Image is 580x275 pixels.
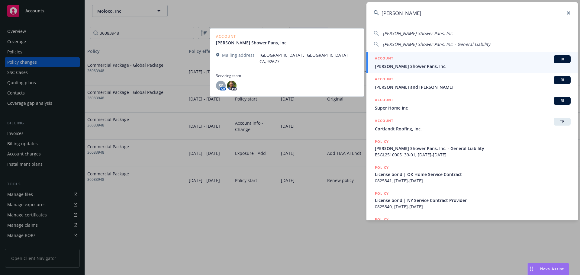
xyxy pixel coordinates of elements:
[375,152,571,158] span: ESGL2510005139-01, [DATE]-[DATE]
[375,126,571,132] span: Cortlandt Roofing, Inc.
[375,197,571,203] span: License bond | NY Service Contract Provider
[366,114,578,135] a: ACCOUNTTRCortlandt Roofing, Inc.
[375,190,389,197] h5: POLICY
[375,105,571,111] span: Super Home Inc
[375,76,393,83] h5: ACCOUNT
[375,203,571,210] span: 0825840, [DATE]-[DATE]
[540,266,564,271] span: Nova Assist
[527,263,569,275] button: Nova Assist
[375,216,389,222] h5: POLICY
[375,118,393,125] h5: ACCOUNT
[375,177,571,184] span: 0825841, [DATE]-[DATE]
[366,213,578,239] a: POLICY
[528,263,535,275] div: Drag to move
[375,165,389,171] h5: POLICY
[375,63,571,69] span: [PERSON_NAME] Shower Pans, Inc.
[375,171,571,177] span: License bond | OK Home Service Contract
[366,135,578,161] a: POLICY[PERSON_NAME] Shower Pans, Inc. - General LiabilityESGL2510005139-01, [DATE]-[DATE]
[375,97,393,104] h5: ACCOUNT
[556,56,568,62] span: BI
[366,161,578,187] a: POLICYLicense bond | OK Home Service Contract0825841, [DATE]-[DATE]
[375,84,571,90] span: [PERSON_NAME] and [PERSON_NAME]
[383,41,490,47] span: [PERSON_NAME] Shower Pans, Inc. - General Liability
[375,139,389,145] h5: POLICY
[383,30,453,36] span: [PERSON_NAME] Shower Pans, Inc.
[556,119,568,124] span: TR
[366,187,578,213] a: POLICYLicense bond | NY Service Contract Provider0825840, [DATE]-[DATE]
[366,2,578,24] input: Search...
[366,52,578,73] a: ACCOUNTBI[PERSON_NAME] Shower Pans, Inc.
[556,77,568,83] span: BI
[375,55,393,62] h5: ACCOUNT
[366,94,578,114] a: ACCOUNTBISuper Home Inc
[366,73,578,94] a: ACCOUNTBI[PERSON_NAME] and [PERSON_NAME]
[375,145,571,152] span: [PERSON_NAME] Shower Pans, Inc. - General Liability
[556,98,568,104] span: BI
